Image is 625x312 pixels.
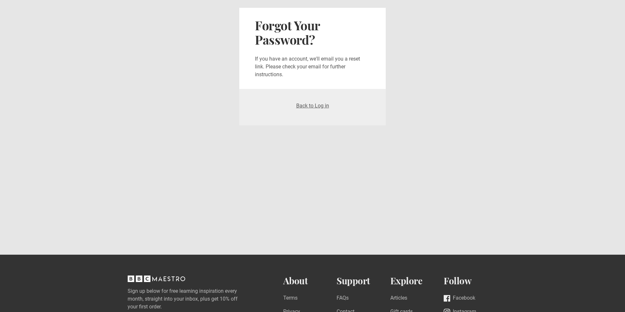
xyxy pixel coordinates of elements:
a: FAQs [337,294,349,303]
h2: Explore [390,276,444,286]
a: Terms [283,294,298,303]
h2: Follow [444,276,497,286]
p: If you have an account, we'll email you a reset link. Please check your email for further instruc... [255,55,370,78]
label: Sign up below for free learning inspiration every month, straight into your inbox, plus get 10% o... [128,287,257,311]
svg: BBC Maestro, back to top [128,276,185,282]
a: BBC Maestro, back to top [128,278,185,284]
h2: Support [337,276,390,286]
a: Articles [390,294,407,303]
h2: Forgot Your Password? [255,18,370,47]
a: Back to Log in [296,103,329,109]
a: Facebook [444,294,475,303]
h2: About [283,276,337,286]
